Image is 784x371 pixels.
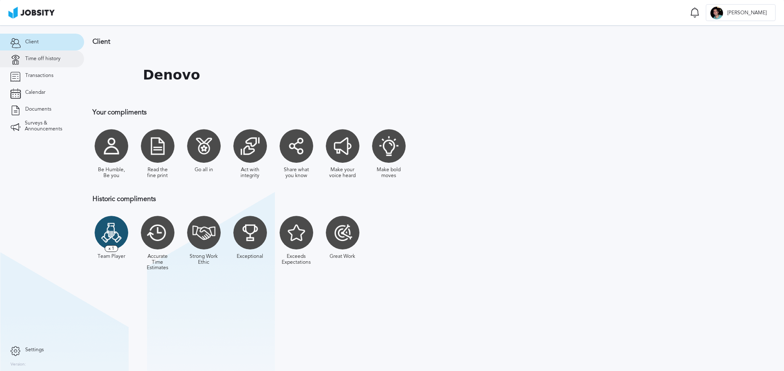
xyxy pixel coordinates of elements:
[25,90,45,95] span: Calendar
[25,106,51,112] span: Documents
[105,245,118,252] span: x 1
[25,56,61,62] span: Time off history
[143,167,172,179] div: Read the fine print
[92,38,549,45] h3: Client
[92,195,549,203] h3: Historic compliments
[25,39,39,45] span: Client
[8,7,55,19] img: ab4bad089aa723f57921c736e9817d99.png
[374,167,404,179] div: Make bold moves
[25,73,53,79] span: Transactions
[143,67,200,83] h1: Denovo
[97,167,126,179] div: Be Humble, Be you
[92,109,549,116] h3: Your compliments
[25,120,74,132] span: Surveys & Announcements
[706,4,776,21] button: T[PERSON_NAME]
[11,362,26,367] label: Version:
[237,254,264,260] div: Exceptional
[282,167,311,179] div: Share what you know
[143,254,172,271] div: Accurate Time Estimates
[282,254,311,265] div: Exceeds Expectations
[328,167,357,179] div: Make your voice heard
[723,10,771,16] span: [PERSON_NAME]
[195,167,213,173] div: Go all in
[25,347,44,353] span: Settings
[235,167,265,179] div: Act with integrity
[330,254,356,260] div: Great Work
[710,7,723,19] div: T
[189,254,219,265] div: Strong Work Ethic
[98,254,125,260] div: Team Player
